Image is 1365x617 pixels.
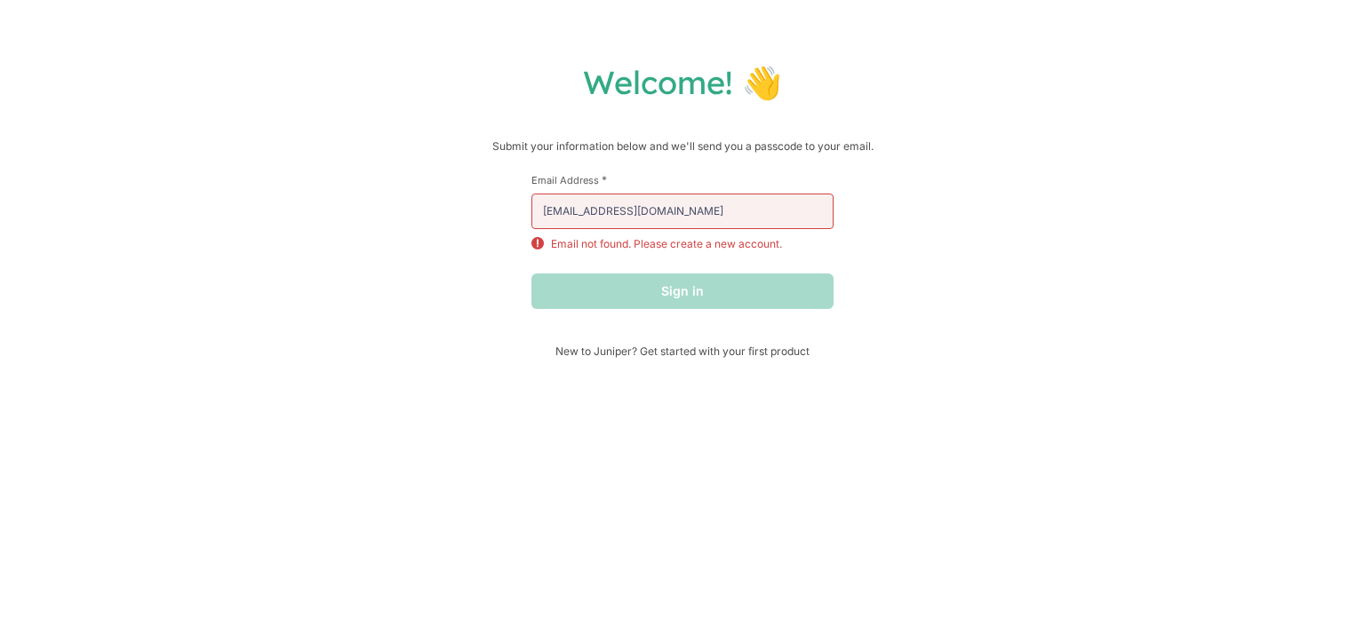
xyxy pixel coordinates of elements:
[602,173,607,186] span: This field is required.
[18,62,1347,102] h1: Welcome! 👋
[531,344,834,358] span: New to Juniper? Get started with your first product
[531,173,834,186] label: Email Address
[18,138,1347,155] p: Submit your information below and we'll send you a passcode to your email.
[531,194,834,229] input: email@example.com
[551,236,782,252] p: Email not found. Please create a new account.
